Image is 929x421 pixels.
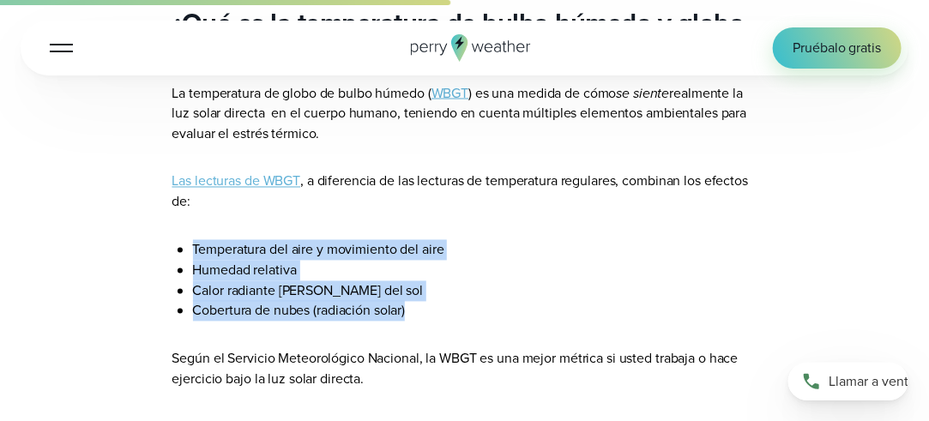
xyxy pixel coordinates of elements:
[431,83,469,103] a: WBGT
[172,349,739,389] font: Según el Servicio Meteorológico Nacional, la WBGT es una mejor métrica si usted trabaja o hace ej...
[193,240,444,260] font: Temperatura del aire y movimiento del aire
[773,27,902,69] a: Pruébalo gratis
[193,261,297,280] font: Humedad relativa
[172,83,747,144] font: realmente la luz solar directa en el cuerpo humano, teniendo en cuenta múltiples elementos ambien...
[172,171,301,191] a: Las lecturas de WBGT
[172,83,431,103] font: La temperatura de globo de bulbo húmedo (
[788,363,908,400] a: Llamar a ventas
[829,371,921,391] font: Llamar a ventas
[172,171,749,212] font: , a diferencia de las lecturas de temperatura regulares, combinan los efectos de:
[193,281,424,301] font: Calor radiante [PERSON_NAME] del sol
[468,83,616,103] font: ) es una medida de cómo
[793,38,881,57] font: Pruébalo gratis
[193,301,406,321] font: Cobertura de nubes (radiación solar)
[172,3,745,75] font: ¿Qué es la temperatura de bulbo húmedo y globo (WBGT)?
[617,83,670,103] font: se siente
